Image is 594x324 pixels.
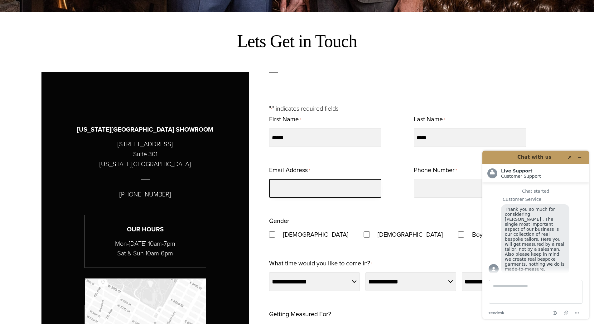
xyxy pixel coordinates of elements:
p: [PHONE_NUMBER] [119,189,171,199]
h3: [US_STATE][GEOGRAPHIC_DATA] SHOWROOM [77,125,213,134]
p: " " indicates required fields [269,104,553,114]
label: What time would you like to come in? [269,258,372,270]
legend: Gender [269,215,289,226]
label: First Name [269,114,301,126]
label: Phone Number [414,164,457,177]
label: Email Address [269,164,310,177]
iframe: Find more information here [477,146,594,324]
label: Boy [466,229,489,240]
label: [DEMOGRAPHIC_DATA] [371,229,449,240]
span: Chat [14,4,27,10]
h3: Our Hours [85,225,206,234]
label: Last Name [414,114,445,126]
p: [STREET_ADDRESS] Suite 301 [US_STATE][GEOGRAPHIC_DATA] [99,139,191,169]
p: Mon-[DATE] 10am-7pm Sat & Sun 10am-6pm [85,239,206,258]
label: [DEMOGRAPHIC_DATA] [277,229,355,240]
legend: Getting Measured For? [269,308,331,320]
h2: Lets Get in Touch [41,31,553,52]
